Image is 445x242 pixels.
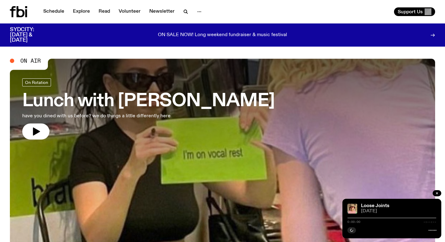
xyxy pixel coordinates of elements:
span: [DATE] [361,209,436,214]
a: Lunch with [PERSON_NAME]have you dined with us before? we do things a little differently here [22,78,275,140]
h3: Lunch with [PERSON_NAME] [22,93,275,110]
p: ON SALE NOW! Long weekend fundraiser & music festival [158,32,287,38]
a: Explore [69,7,94,16]
a: Newsletter [146,7,178,16]
a: Read [95,7,114,16]
p: have you dined with us before? we do things a little differently here [22,112,180,120]
a: On Rotation [22,78,51,86]
a: Schedule [40,7,68,16]
span: Support Us [398,9,423,15]
a: Volunteer [115,7,144,16]
span: 0:00:00 [347,220,360,223]
h3: SYDCITY: [DATE] & [DATE] [10,27,49,43]
img: Tyson stands in front of a paperbark tree wearing orange sunglasses, a suede bucket hat and a pin... [347,204,357,214]
span: On Rotation [25,80,48,85]
span: -:--:-- [423,220,436,223]
button: Support Us [394,7,435,16]
span: On Air [20,58,41,64]
a: Loose Joints [361,203,389,208]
